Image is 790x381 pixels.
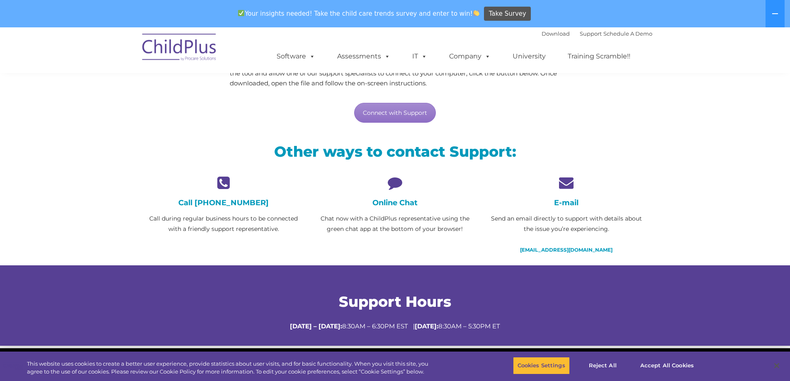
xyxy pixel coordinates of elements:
a: Assessments [329,48,399,65]
img: ChildPlus by Procare Solutions [138,28,221,69]
span: Take Survey [489,7,526,21]
h2: Other ways to contact Support: [144,142,646,161]
button: Reject All [577,357,629,374]
a: Training Scramble!! [559,48,639,65]
h4: Call [PHONE_NUMBER] [144,198,303,207]
p: Send an email directly to support with details about the issue you’re experiencing. [487,214,646,234]
a: Company [441,48,499,65]
a: Connect with Support [354,103,436,123]
button: Accept All Cookies [636,357,698,374]
a: [EMAIL_ADDRESS][DOMAIN_NAME] [520,247,613,253]
p: Through our secure support tool, we’ll connect to your computer and solve your issues for you! To... [230,58,560,88]
span: Your insights needed! Take the child care trends survey and enter to win! [235,5,483,22]
strong: [DATE]: [415,322,438,330]
p: Call during regular business hours to be connected with a friendly support representative. [144,214,303,234]
a: Software [268,48,323,65]
div: This website uses cookies to create a better user experience, provide statistics about user visit... [27,360,435,376]
img: 👏 [473,10,479,16]
strong: [DATE] – [DATE]: [290,322,342,330]
img: ✅ [238,10,244,16]
a: Support [580,30,602,37]
span: Support Hours [339,293,451,311]
span: 8:30AM – 6:30PM EST | 8:30AM – 5:30PM ET [290,322,500,330]
a: Download [542,30,570,37]
h4: Online Chat [316,198,474,207]
a: University [504,48,554,65]
a: Take Survey [484,7,531,21]
button: Close [768,357,786,375]
h4: E-mail [487,198,646,207]
p: Chat now with a ChildPlus representative using the green chat app at the bottom of your browser! [316,214,474,234]
a: IT [404,48,435,65]
button: Cookies Settings [513,357,570,374]
font: | [542,30,652,37]
a: Schedule A Demo [603,30,652,37]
